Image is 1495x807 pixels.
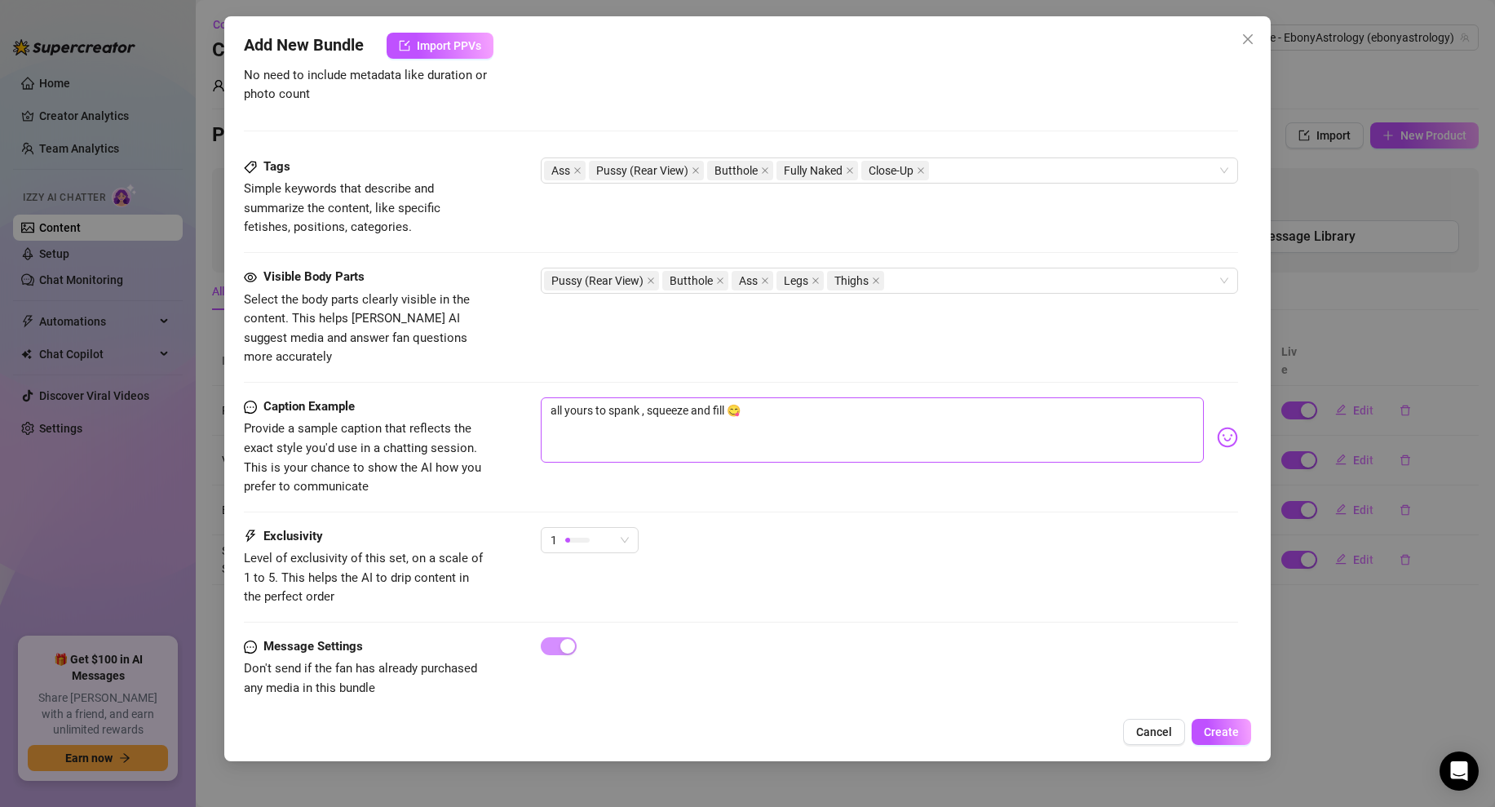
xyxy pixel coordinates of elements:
span: close [761,277,769,285]
span: Provide a sample caption that reflects the exact style you'd use in a chatting session. This is y... [244,421,481,494]
strong: Visible Body Parts [263,269,365,284]
span: Close [1235,33,1261,46]
span: Ass [544,161,586,180]
textarea: all yours to spank , squeeze and fill 😋 [541,397,1204,463]
span: Close-Up [869,162,913,180]
span: close [692,166,700,175]
button: Close [1235,26,1261,52]
span: Level of exclusivity of this set, on a scale of 1 to 5. This helps the AI to drip content in the ... [244,551,483,604]
span: Fully Naked [784,162,843,180]
span: Ass [732,271,773,290]
span: Pussy (Rear View) [551,272,644,290]
span: close [761,166,769,175]
span: Close-Up [861,161,929,180]
span: thunderbolt [244,527,257,547]
span: close [812,277,820,285]
span: Butthole [670,272,713,290]
strong: Tags [263,159,290,174]
span: Fully Naked [776,161,858,180]
span: Thighs [827,271,884,290]
span: Legs [784,272,808,290]
span: Don't send if the fan has already purchased any media in this bundle [244,661,477,695]
span: import [399,40,410,51]
span: close [573,166,582,175]
span: Ass [551,162,570,180]
span: Pussy (Rear View) [596,162,688,180]
span: Butthole [707,161,773,180]
button: Cancel [1123,719,1185,745]
span: Butthole [714,162,758,180]
span: close [647,277,655,285]
strong: Caption Example [263,399,355,414]
button: Create [1192,719,1251,745]
span: close [1241,33,1254,46]
span: message [244,397,257,417]
button: Import PPVs [387,33,493,59]
span: close [872,277,880,285]
span: Butthole [662,271,728,290]
span: message [244,637,257,657]
span: Pussy (Rear View) [589,161,704,180]
span: Simple keywords that describe and summarize the content, like specific fetishes, positions, categ... [244,181,440,234]
span: Cancel [1136,725,1172,738]
span: close [917,166,925,175]
div: Open Intercom Messenger [1440,752,1479,791]
span: Select the body parts clearly visible in the content. This helps [PERSON_NAME] AI suggest media a... [244,292,470,365]
span: Legs [776,271,824,290]
img: svg%3e [1217,427,1238,448]
span: Pussy (Rear View) [544,271,659,290]
span: eye [244,271,257,284]
span: close [846,166,854,175]
span: tag [244,161,257,174]
span: Thighs [834,272,869,290]
span: Create [1204,725,1239,738]
span: Import PPVs [417,39,481,52]
span: 1 [551,528,557,552]
span: Ass [739,272,758,290]
span: close [716,277,724,285]
strong: Exclusivity [263,529,323,543]
span: Add New Bundle [244,33,364,59]
strong: Message Settings [263,639,363,654]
